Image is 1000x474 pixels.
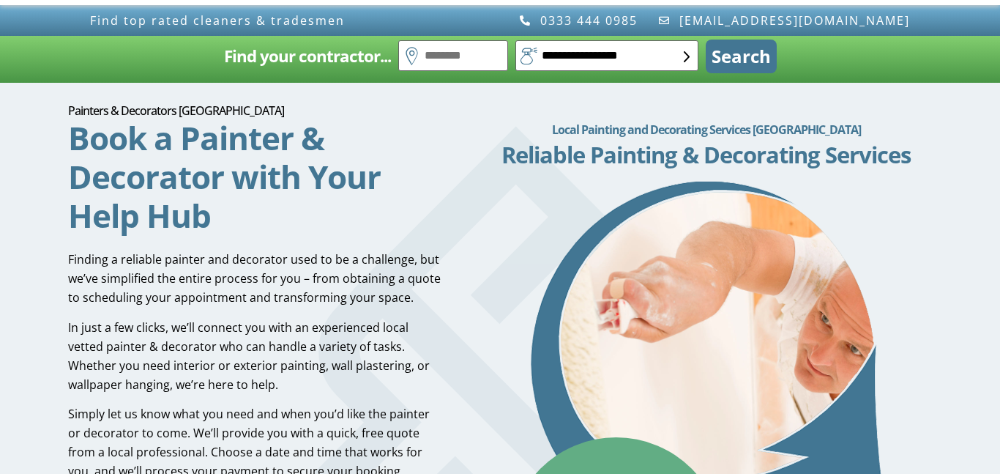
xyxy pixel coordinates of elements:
img: select-box-form.svg [684,51,690,62]
p: Finding a reliable painter and decorator used to be a challenge, but we’ve simplified the entire ... [68,250,444,307]
button: Search [706,40,777,73]
span: 0333 444 0985 [537,14,638,27]
h1: Painters & Decorators [GEOGRAPHIC_DATA] [68,105,444,116]
h3: Find top rated cleaners & tradesmen [90,14,493,27]
h2: Book a Painter & Decorator with Your Help Hub [68,119,444,235]
a: 0333 444 0985 [518,14,638,27]
h3: Reliable Painting & Decorating Services [480,144,932,166]
p: In just a few clicks, we’ll connect you with an experienced local vetted painter & decorator who ... [68,318,444,394]
h2: Local Painting and Decorating Services [GEOGRAPHIC_DATA] [480,115,932,144]
h2: Find your contractor... [224,42,391,71]
span: [EMAIL_ADDRESS][DOMAIN_NAME] [676,14,910,27]
a: [EMAIL_ADDRESS][DOMAIN_NAME] [658,14,911,27]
